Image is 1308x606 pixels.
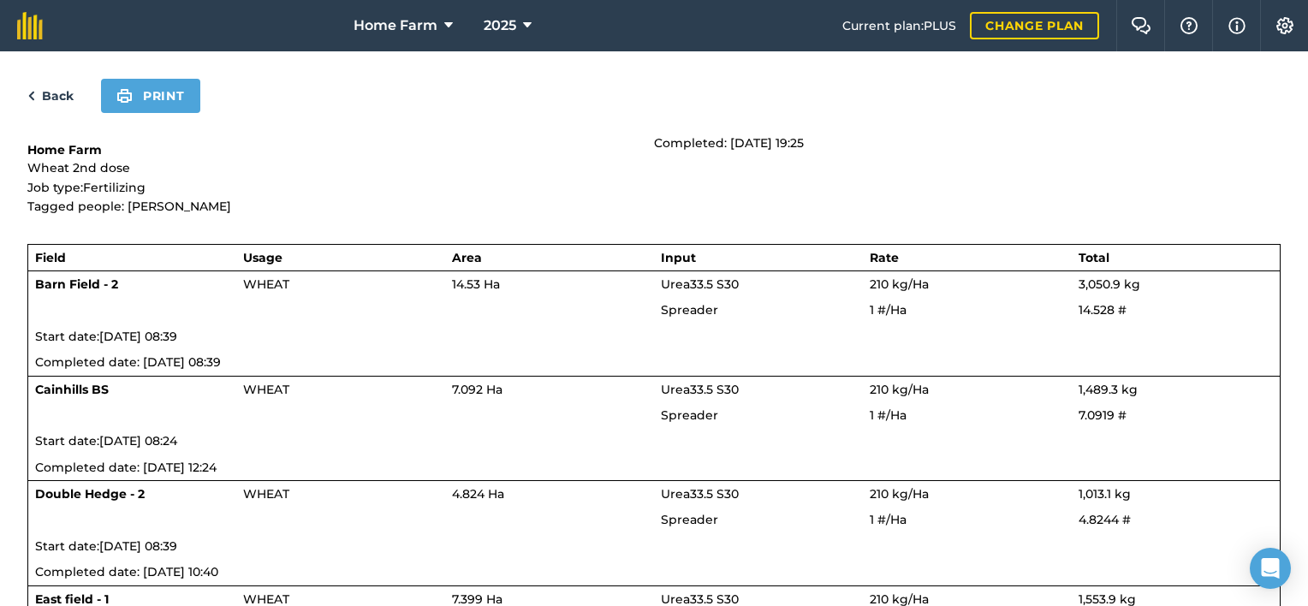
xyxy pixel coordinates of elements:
p: Completed: [DATE] 19:25 [654,134,1281,152]
td: 210 kg / Ha [863,376,1072,402]
td: 210 kg / Ha [863,270,1072,297]
td: 7.092 Ha [445,376,654,402]
strong: Double Hedge - 2 [35,486,145,502]
td: Start date: [DATE] 08:39 [28,324,1281,349]
span: Current plan : PLUS [842,16,956,35]
span: 2025 [484,15,516,36]
td: Urea33.5 S30 [654,270,863,297]
p: Tagged people: [PERSON_NAME] [27,197,654,216]
img: svg+xml;base64,PHN2ZyB4bWxucz0iaHR0cDovL3d3dy53My5vcmcvMjAwMC9zdmciIHdpZHRoPSIxNyIgaGVpZ2h0PSIxNy... [1228,15,1246,36]
td: 7.0919 # [1072,402,1281,428]
td: Urea33.5 S30 [654,376,863,402]
h1: Home Farm [27,141,654,158]
th: Usage [236,244,445,270]
td: WHEAT [236,270,445,297]
strong: Barn Field - 2 [35,276,118,292]
img: A cog icon [1275,17,1295,34]
a: Change plan [970,12,1099,39]
td: 3,050.9 kg [1072,270,1281,297]
td: 14.53 Ha [445,270,654,297]
th: Field [28,244,237,270]
td: Spreader [654,402,863,428]
p: Wheat 2nd dose [27,158,654,177]
strong: Cainhills BS [35,382,109,397]
td: 1 # / Ha [863,507,1072,532]
th: Input [654,244,863,270]
td: 14.528 # [1072,297,1281,323]
td: Urea33.5 S30 [654,481,863,508]
td: 1,489.3 kg [1072,376,1281,402]
img: svg+xml;base64,PHN2ZyB4bWxucz0iaHR0cDovL3d3dy53My5vcmcvMjAwMC9zdmciIHdpZHRoPSIxOSIgaGVpZ2h0PSIyNC... [116,86,133,106]
button: Print [101,79,200,113]
td: Completed date: [DATE] 10:40 [28,559,1281,585]
img: fieldmargin Logo [17,12,43,39]
td: Spreader [654,507,863,532]
img: A question mark icon [1179,17,1199,34]
td: 4.8244 # [1072,507,1281,532]
td: 4.824 Ha [445,481,654,508]
img: Two speech bubbles overlapping with the left bubble in the forefront [1131,17,1151,34]
td: Completed date: [DATE] 08:39 [28,349,1281,376]
a: Back [27,86,74,106]
td: 210 kg / Ha [863,481,1072,508]
td: WHEAT [236,481,445,508]
p: Job type: Fertilizing [27,178,654,197]
td: 1 # / Ha [863,297,1072,323]
td: WHEAT [236,376,445,402]
td: Spreader [654,297,863,323]
td: 1,013.1 kg [1072,481,1281,508]
div: Open Intercom Messenger [1250,548,1291,589]
img: svg+xml;base64,PHN2ZyB4bWxucz0iaHR0cDovL3d3dy53My5vcmcvMjAwMC9zdmciIHdpZHRoPSI5IiBoZWlnaHQ9IjI0Ii... [27,86,35,106]
td: Start date: [DATE] 08:39 [28,533,1281,559]
td: Completed date: [DATE] 12:24 [28,454,1281,481]
th: Total [1072,244,1281,270]
td: 1 # / Ha [863,402,1072,428]
td: Start date: [DATE] 08:24 [28,428,1281,454]
th: Area [445,244,654,270]
th: Rate [863,244,1072,270]
span: Home Farm [354,15,437,36]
